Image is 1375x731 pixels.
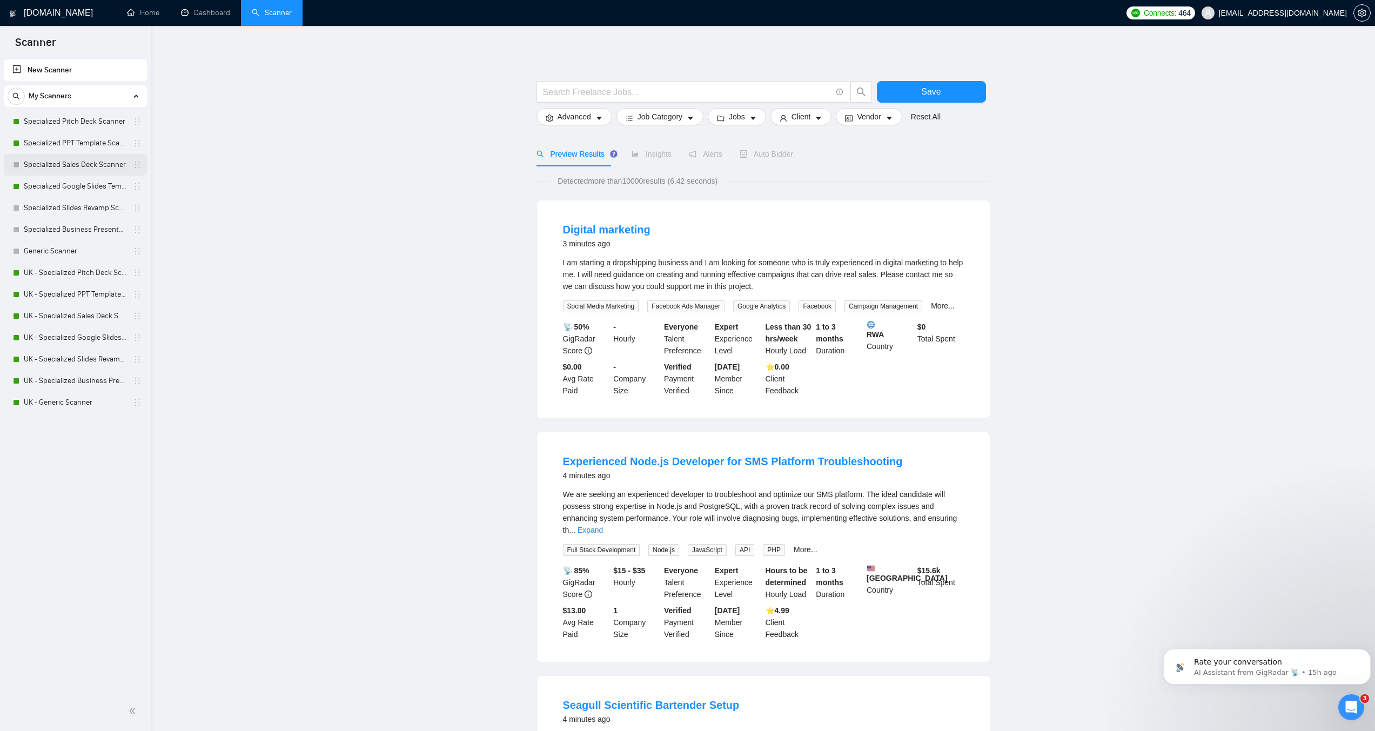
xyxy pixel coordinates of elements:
[815,114,822,122] span: caret-down
[561,321,612,357] div: GigRadar Score
[24,154,126,176] a: Specialized Sales Deck Scanner
[563,490,957,534] span: We are seeking an experienced developer to troubleshoot and optimize our SMS platform. The ideal ...
[713,565,763,600] div: Experience Level
[613,566,645,575] b: $15 - $35
[867,321,875,328] img: 🌐
[613,606,618,615] b: 1
[29,85,71,107] span: My Scanners
[613,363,616,371] b: -
[611,565,662,600] div: Hourly
[550,175,725,187] span: Detected more than 10000 results (6.42 seconds)
[915,565,966,600] div: Total Spent
[569,526,575,534] span: ...
[1204,9,1212,17] span: user
[917,566,941,575] b: $ 15.6k
[626,114,633,122] span: bars
[4,85,147,413] li: My Scanners
[638,111,682,123] span: Job Category
[864,321,915,357] div: Country
[836,89,843,96] span: info-circle
[563,544,640,556] span: Full Stack Development
[561,605,612,640] div: Avg Rate Paid
[563,455,903,467] a: Experienced Node.js Developer for SMS Platform Troubleshooting
[715,606,740,615] b: [DATE]
[917,323,926,331] b: $ 0
[850,81,872,103] button: search
[792,111,811,123] span: Client
[687,114,694,122] span: caret-down
[688,544,727,556] span: JavaScript
[1131,9,1140,17] img: upwork-logo.png
[6,35,64,57] span: Scanner
[749,114,757,122] span: caret-down
[664,323,698,331] b: Everyone
[886,114,893,122] span: caret-down
[713,361,763,397] div: Member Since
[24,284,126,305] a: UK - Specialized PPT Template Scanner
[558,111,591,123] span: Advanced
[664,566,698,575] b: Everyone
[133,225,142,234] span: holder
[766,566,808,587] b: Hours to be determined
[127,8,159,17] a: homeHome
[12,59,138,81] a: New Scanner
[563,300,639,312] span: Social Media Marketing
[24,370,126,392] a: UK - Specialized Business Presentation
[252,8,292,17] a: searchScanner
[536,108,612,125] button: settingAdvancedcaret-down
[563,606,586,615] b: $13.00
[613,323,616,331] b: -
[794,545,817,554] a: More...
[1338,694,1364,720] iframe: Intercom live chat
[877,81,986,103] button: Save
[578,526,603,534] a: Expand
[24,392,126,413] a: UK - Generic Scanner
[851,87,871,97] span: search
[713,321,763,357] div: Experience Level
[1353,9,1371,17] a: setting
[735,544,754,556] span: API
[664,606,692,615] b: Verified
[563,469,903,482] div: 4 minutes ago
[763,321,814,357] div: Hourly Load
[689,150,722,158] span: Alerts
[715,566,739,575] b: Expert
[24,327,126,348] a: UK - Specialized Google Slides Template Scanner
[647,300,725,312] span: Facebook Ads Manager
[563,224,650,236] a: Digital marketing
[740,150,793,158] span: Auto Bidder
[864,565,915,600] div: Country
[543,85,831,99] input: Search Freelance Jobs...
[24,197,126,219] a: Specialized Slides Revamp Scanner
[911,111,941,123] a: Reset All
[845,114,853,122] span: idcard
[24,240,126,262] a: Generic Scanner
[24,262,126,284] a: UK - Specialized Pitch Deck Scanner
[632,150,672,158] span: Insights
[921,85,941,98] span: Save
[546,114,553,122] span: setting
[648,544,679,556] span: Node.js
[662,361,713,397] div: Payment Verified
[24,219,126,240] a: Specialized Business Presentation
[780,114,787,122] span: user
[814,565,864,600] div: Duration
[609,149,619,159] div: Tooltip anchor
[1144,7,1176,19] span: Connects:
[816,323,843,343] b: 1 to 3 months
[931,301,955,310] a: More...
[133,182,142,191] span: holder
[867,321,913,339] b: RWA
[595,114,603,122] span: caret-down
[763,361,814,397] div: Client Feedback
[563,237,650,250] div: 3 minutes ago
[181,8,230,17] a: dashboardDashboard
[816,566,843,587] b: 1 to 3 months
[740,150,747,158] span: robot
[770,108,832,125] button: userClientcaret-down
[133,139,142,147] span: holder
[563,488,964,536] div: We are seeking an experienced developer to troubleshoot and optimize our SMS platform. The ideal ...
[708,108,766,125] button: folderJobscaret-down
